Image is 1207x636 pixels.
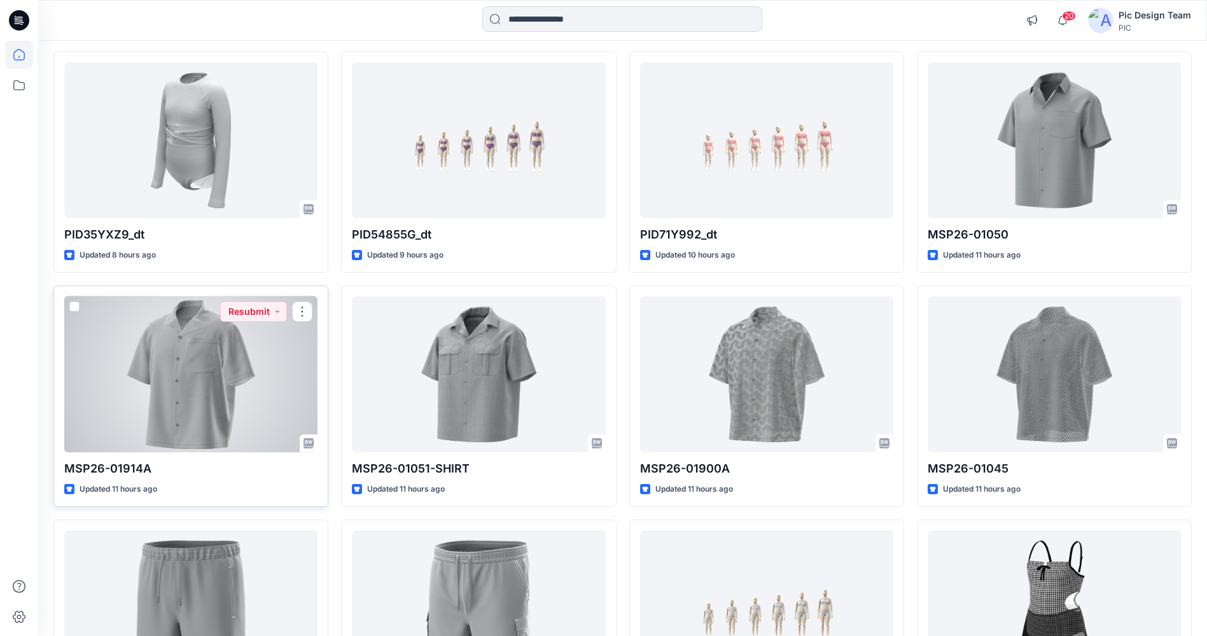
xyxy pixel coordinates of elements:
a: PID35YXZ9_dt [64,62,317,218]
p: Updated 11 hours ago [943,483,1021,496]
a: MSP26-01051-SHIRT [352,296,605,452]
p: Updated 11 hours ago [655,483,733,496]
div: Pic Design Team [1119,8,1191,23]
div: PIC [1119,23,1191,32]
span: 20 [1062,11,1076,21]
a: MSP26-01050 [928,62,1181,218]
p: PID71Y992_dt [640,226,893,244]
p: Updated 11 hours ago [367,483,445,496]
p: MSP26-01914A [64,460,317,478]
p: Updated 11 hours ago [943,249,1021,262]
a: PID54855G_dt [352,62,605,218]
img: avatar [1088,8,1113,33]
p: MSP26-01051-SHIRT [352,460,605,478]
p: Updated 10 hours ago [655,249,735,262]
a: MSP26-01914A [64,296,317,452]
p: PID35YXZ9_dt [64,226,317,244]
p: MSP26-01045 [928,460,1181,478]
p: Updated 9 hours ago [367,249,443,262]
p: Updated 11 hours ago [80,483,157,496]
a: MSP26-01045 [928,296,1181,452]
p: MSP26-01050 [928,226,1181,244]
p: MSP26-01900A [640,460,893,478]
p: PID54855G_dt [352,226,605,244]
p: Updated 8 hours ago [80,249,156,262]
a: PID71Y992_dt [640,62,893,218]
a: MSP26-01900A [640,296,893,452]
